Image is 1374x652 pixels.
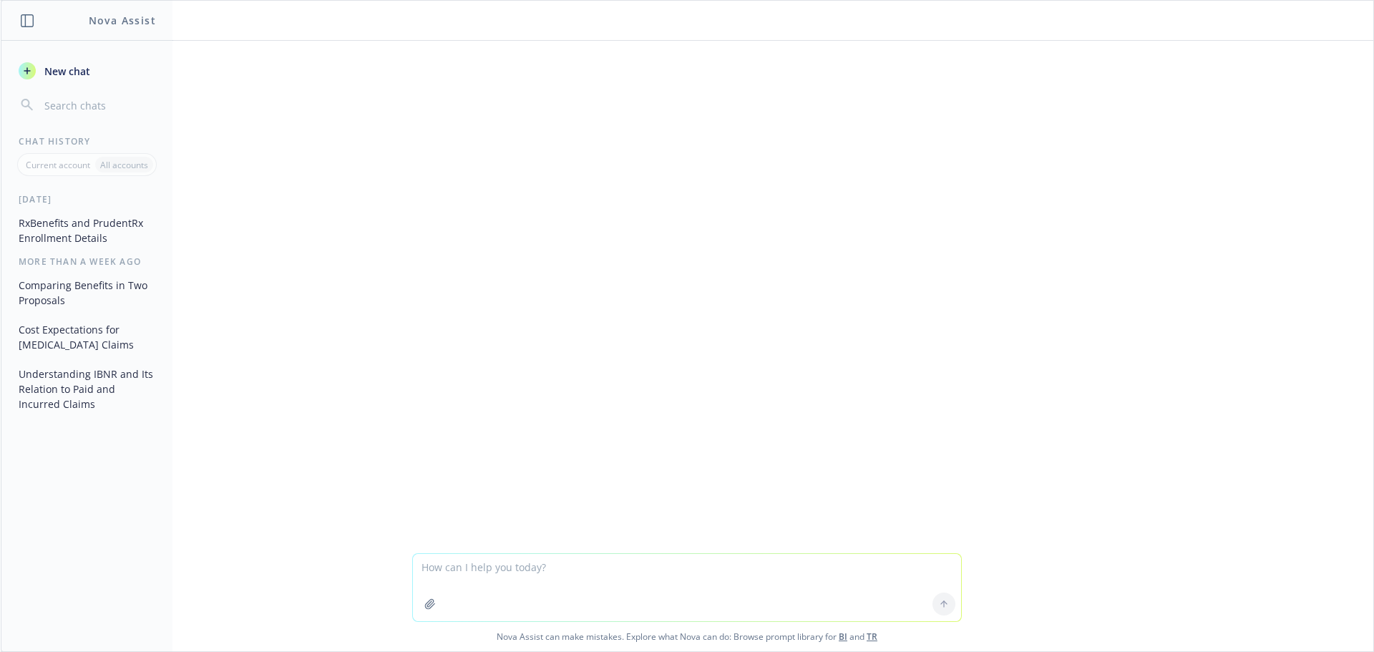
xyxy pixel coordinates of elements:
[13,58,161,84] button: New chat
[1,135,172,147] div: Chat History
[839,631,847,643] a: BI
[6,622,1368,651] span: Nova Assist can make mistakes. Explore what Nova can do: Browse prompt library for and
[100,159,148,171] p: All accounts
[42,64,90,79] span: New chat
[13,273,161,312] button: Comparing Benefits in Two Proposals
[13,318,161,356] button: Cost Expectations for [MEDICAL_DATA] Claims
[1,256,172,268] div: More than a week ago
[26,159,90,171] p: Current account
[1,193,172,205] div: [DATE]
[42,95,155,115] input: Search chats
[867,631,877,643] a: TR
[13,211,161,250] button: RxBenefits and PrudentRx Enrollment Details
[89,13,156,28] h1: Nova Assist
[13,362,161,416] button: Understanding IBNR and Its Relation to Paid and Incurred Claims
